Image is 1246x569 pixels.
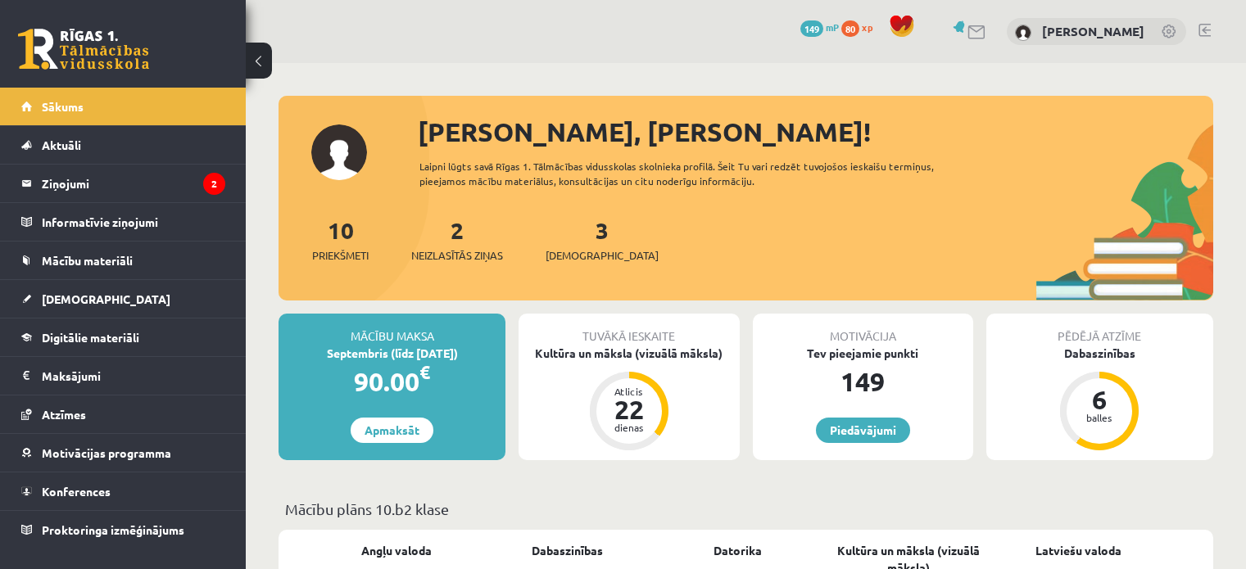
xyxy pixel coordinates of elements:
[42,330,139,345] span: Digitālie materiāli
[816,418,910,443] a: Piedāvājumi
[21,511,225,549] a: Proktoringa izmēģinājums
[862,20,872,34] span: xp
[546,247,659,264] span: [DEMOGRAPHIC_DATA]
[42,407,86,422] span: Atzīmes
[361,542,432,559] a: Angļu valoda
[419,159,981,188] div: Laipni lūgts savā Rīgas 1. Tālmācības vidusskolas skolnieka profilā. Šeit Tu vari redzēt tuvojošo...
[605,396,654,422] div: 22
[312,215,369,264] a: 10Priekšmeti
[826,20,839,34] span: mP
[21,472,225,510] a: Konferences
[841,20,881,34] a: 80 xp
[21,203,225,241] a: Informatīvie ziņojumi
[411,247,503,264] span: Neizlasītās ziņas
[21,165,225,202] a: Ziņojumi2
[519,345,739,453] a: Kultūra un māksla (vizuālā māksla) Atlicis 22 dienas
[285,498,1207,520] p: Mācību plāns 10.b2 klase
[312,247,369,264] span: Priekšmeti
[714,542,762,559] a: Datorika
[21,280,225,318] a: [DEMOGRAPHIC_DATA]
[18,29,149,70] a: Rīgas 1. Tālmācības vidusskola
[546,215,659,264] a: 3[DEMOGRAPHIC_DATA]
[42,445,171,460] span: Motivācijas programma
[800,20,823,37] span: 149
[279,314,505,345] div: Mācību maksa
[21,357,225,395] a: Maksājumi
[753,362,973,401] div: 149
[42,357,225,395] legend: Maksājumi
[753,314,973,345] div: Motivācija
[1042,23,1144,39] a: [PERSON_NAME]
[519,314,739,345] div: Tuvākā ieskaite
[986,345,1213,453] a: Dabaszinības 6 balles
[42,165,225,202] legend: Ziņojumi
[1075,413,1124,422] div: balles
[42,99,84,114] span: Sākums
[21,242,225,279] a: Mācību materiāli
[519,345,739,362] div: Kultūra un māksla (vizuālā māksla)
[21,318,225,356] a: Digitālie materiāli
[986,345,1213,362] div: Dabaszinības
[986,314,1213,345] div: Pēdējā atzīme
[203,173,225,195] i: 2
[753,345,973,362] div: Tev pieejamie punkti
[42,253,133,268] span: Mācību materiāli
[605,422,654,432] div: dienas
[1075,386,1124,413] div: 6
[42,203,225,241] legend: Informatīvie ziņojumi
[1035,542,1121,559] a: Latviešu valoda
[411,215,503,264] a: 2Neizlasītās ziņas
[279,345,505,362] div: Septembris (līdz [DATE])
[1015,25,1031,41] img: Emīlija Zelča
[605,386,654,396] div: Atlicis
[21,126,225,164] a: Aktuāli
[21,434,225,472] a: Motivācijas programma
[418,112,1213,151] div: [PERSON_NAME], [PERSON_NAME]!
[42,138,81,152] span: Aktuāli
[279,362,505,401] div: 90.00
[419,360,430,384] span: €
[532,542,603,559] a: Dabaszinības
[21,395,225,433] a: Atzīmes
[42,484,111,499] span: Konferences
[351,418,433,443] a: Apmaksāt
[42,522,184,537] span: Proktoringa izmēģinājums
[800,20,839,34] a: 149 mP
[42,291,170,306] span: [DEMOGRAPHIC_DATA]
[841,20,859,37] span: 80
[21,88,225,125] a: Sākums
